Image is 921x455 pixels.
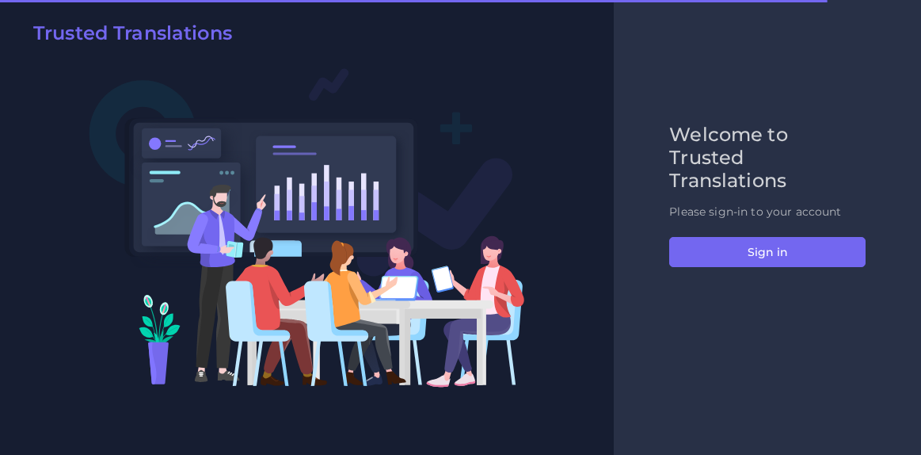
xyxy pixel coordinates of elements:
button: Sign in [669,237,866,267]
h2: Welcome to Trusted Translations [669,124,866,192]
a: Trusted Translations [22,22,232,51]
img: Login V2 [89,67,525,388]
p: Please sign-in to your account [669,204,866,220]
h2: Trusted Translations [33,22,232,45]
